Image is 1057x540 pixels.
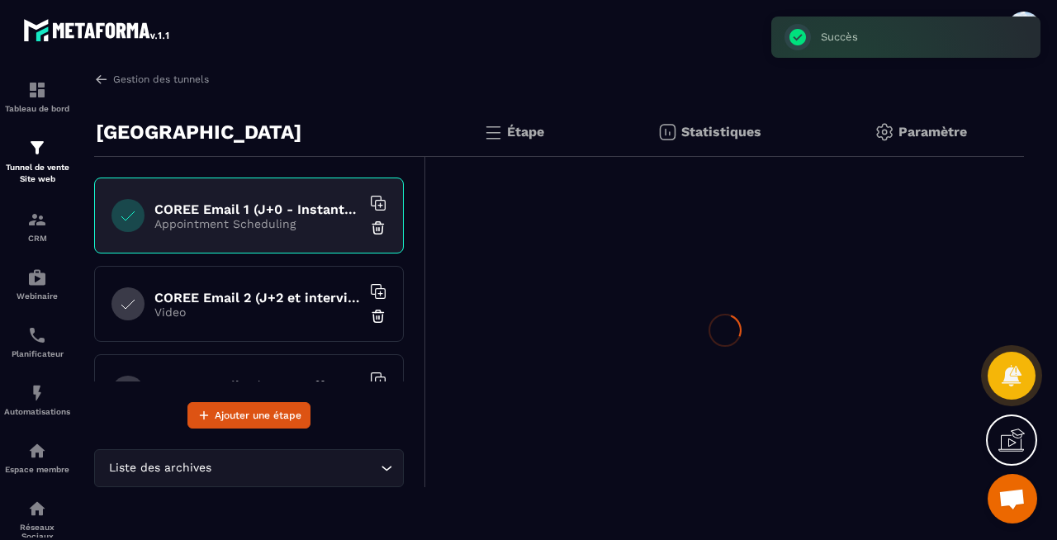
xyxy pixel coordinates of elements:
[370,308,386,324] img: trash
[94,72,209,87] a: Gestion des tunnels
[4,68,70,126] a: formationformationTableau de bord
[154,201,361,217] h6: COREE Email 1 (J+0 - Instantané)
[27,80,47,100] img: formation
[215,459,377,477] input: Search for option
[483,122,503,142] img: bars.0d591741.svg
[27,499,47,519] img: social-network
[23,15,172,45] img: logo
[898,124,967,140] p: Paramètre
[27,383,47,403] img: automations
[4,197,70,255] a: formationformationCRM
[96,116,301,149] p: [GEOGRAPHIC_DATA]
[4,104,70,113] p: Tableau de bord
[4,349,70,358] p: Planificateur
[105,459,215,477] span: Liste des archives
[27,441,47,461] img: automations
[154,290,361,306] h6: COREE Email 2 (J+2 et interview)
[4,126,70,197] a: formationformationTunnel de vente Site web
[215,407,301,424] span: Ajouter une étape
[875,122,894,142] img: setting-gr.5f69749f.svg
[681,124,761,140] p: Statistiques
[27,210,47,230] img: formation
[4,407,70,416] p: Automatisations
[370,220,386,236] img: trash
[988,474,1037,523] a: Ouvrir le chat
[4,429,70,486] a: automationsautomationsEspace membre
[657,122,677,142] img: stats.20deebd0.svg
[154,378,361,394] h6: COREE Email 3 (J+4 et offre spéciale)
[507,124,544,140] p: Étape
[27,325,47,345] img: scheduler
[187,402,310,429] button: Ajouter une étape
[4,162,70,185] p: Tunnel de vente Site web
[4,291,70,301] p: Webinaire
[94,72,109,87] img: arrow
[4,313,70,371] a: schedulerschedulerPlanificateur
[4,371,70,429] a: automationsautomationsAutomatisations
[4,465,70,474] p: Espace membre
[154,217,361,230] p: Appointment Scheduling
[154,306,361,319] p: Video
[27,138,47,158] img: formation
[94,449,404,487] div: Search for option
[27,268,47,287] img: automations
[4,234,70,243] p: CRM
[4,255,70,313] a: automationsautomationsWebinaire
